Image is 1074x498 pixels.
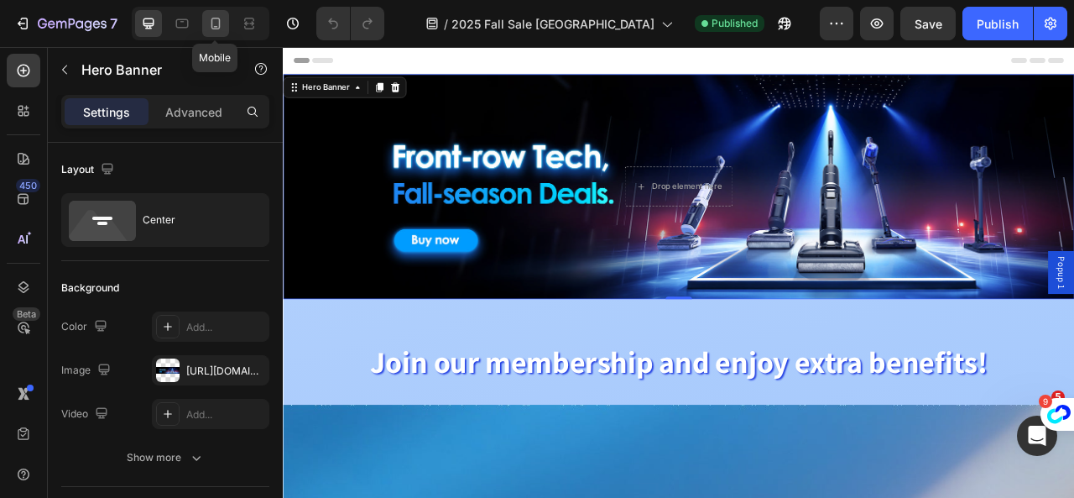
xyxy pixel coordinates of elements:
[16,179,40,192] div: 450
[127,449,205,466] div: Show more
[982,266,998,307] span: Popup 1
[81,60,224,80] p: Hero Banner
[186,320,265,335] div: Add...
[61,159,117,181] div: Layout
[61,359,114,382] div: Image
[186,407,265,422] div: Add...
[444,15,448,33] span: /
[61,280,119,296] div: Background
[61,403,112,426] div: Video
[977,15,1019,33] div: Publish
[1017,416,1057,456] iframe: Intercom live chat
[186,364,265,379] div: [URL][DOMAIN_NAME]
[283,47,1074,498] iframe: Design area
[712,16,758,31] span: Published
[316,7,384,40] div: Undo/Redo
[1051,391,1065,404] span: 5
[469,170,558,184] div: Drop element here
[915,17,942,31] span: Save
[21,44,88,59] div: Hero Banner
[165,103,222,121] p: Advanced
[13,307,40,321] div: Beta
[83,103,130,121] p: Settings
[143,201,245,239] div: Center
[900,7,956,40] button: Save
[7,7,125,40] button: 7
[110,13,117,34] p: 7
[962,7,1033,40] button: Publish
[61,443,269,473] button: Show more
[451,15,654,33] span: 2025 Fall Sale [GEOGRAPHIC_DATA]
[61,316,111,338] div: Color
